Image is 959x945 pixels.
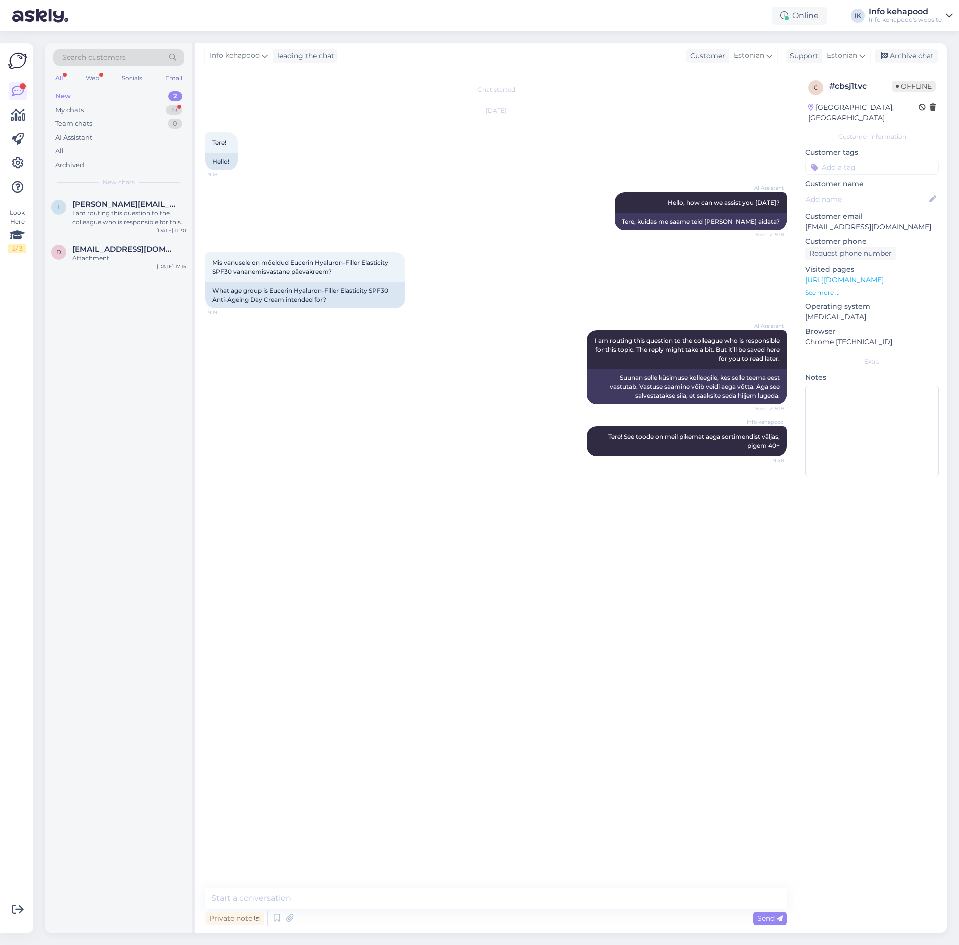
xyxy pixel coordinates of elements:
[806,194,927,205] input: Add name
[72,254,186,263] div: Attachment
[805,275,884,284] a: [URL][DOMAIN_NAME]
[869,8,942,16] div: Info kehapood
[56,248,61,256] span: d
[814,84,818,91] span: c
[103,178,135,187] span: New chats
[892,81,936,92] span: Offline
[55,133,92,143] div: AI Assistant
[8,208,26,253] div: Look Here
[53,72,65,85] div: All
[875,49,938,63] div: Archive chat
[205,912,264,925] div: Private note
[746,184,784,192] span: AI Assistant
[587,369,787,404] div: Suunan selle küsimuse kolleegile, kes selle teema eest vastutab. Vastuse saamine võib veidi aega ...
[805,337,939,347] p: Chrome [TECHNICAL_ID]
[746,405,784,412] span: Seen ✓ 9:19
[608,433,781,449] span: Tere! See toode on meil pikemat aega sortimendist väljas, pigem 40+
[55,146,64,156] div: All
[805,132,939,141] div: Customer information
[84,72,101,85] div: Web
[156,227,186,234] div: [DATE] 11:30
[166,105,182,115] div: 19
[827,50,857,61] span: Estonian
[746,457,784,464] span: 9:48
[686,51,725,61] div: Customer
[805,372,939,383] p: Notes
[805,326,939,337] p: Browser
[205,106,787,115] div: [DATE]
[8,51,27,70] img: Askly Logo
[869,16,942,24] div: Info kehapood's website
[55,91,71,101] div: New
[157,263,186,270] div: [DATE] 17:15
[851,9,865,23] div: IK
[205,153,238,170] div: Hello!
[205,85,787,94] div: Chat started
[746,418,784,426] span: Info kehapood
[212,139,226,146] span: Tere!
[72,209,186,227] div: I am routing this question to the colleague who is responsible for this topic. The reply might ta...
[55,119,92,129] div: Team chats
[805,301,939,312] p: Operating system
[208,171,246,178] span: 9:18
[869,8,953,24] a: Info kehapoodInfo kehapood's website
[805,312,939,322] p: [MEDICAL_DATA]
[273,51,334,61] div: leading the chat
[829,80,892,92] div: # cbsj1tvc
[163,72,184,85] div: Email
[805,247,896,260] div: Request phone number
[805,179,939,189] p: Customer name
[746,322,784,330] span: AI Assistant
[72,245,176,254] span: dourou.xristina@yahoo.gr
[757,914,783,923] span: Send
[805,211,939,222] p: Customer email
[205,282,405,308] div: What age group is Eucerin Hyaluron-Filler Elasticity SPF30 Anti-Ageing Day Cream intended for?
[55,160,84,170] div: Archived
[55,105,84,115] div: My chats
[805,147,939,158] p: Customer tags
[57,203,61,211] span: L
[668,199,780,206] span: Hello, how can we assist you [DATE]?
[72,200,176,209] span: Lizbeth.lillo@outlook.com
[210,50,260,61] span: Info kehapood
[808,102,919,123] div: [GEOGRAPHIC_DATA], [GEOGRAPHIC_DATA]
[805,264,939,275] p: Visited pages
[772,7,827,25] div: Online
[120,72,144,85] div: Socials
[8,244,26,253] div: 2 / 3
[746,231,784,238] span: Seen ✓ 9:18
[168,119,182,129] div: 0
[62,52,126,63] span: Search customers
[805,236,939,247] p: Customer phone
[786,51,818,61] div: Support
[805,357,939,366] div: Extra
[168,91,182,101] div: 2
[208,309,246,316] span: 9:19
[805,288,939,297] p: See more ...
[595,337,781,362] span: I am routing this question to the colleague who is responsible for this topic. The reply might ta...
[805,222,939,232] p: [EMAIL_ADDRESS][DOMAIN_NAME]
[212,259,390,275] span: Mis vanusele on mõeldud Eucerin Hyaluron-Filler Elasticity SPF30 vananemisvastane päevakreem?
[805,160,939,175] input: Add a tag
[615,213,787,230] div: Tere, kuidas me saame teid [PERSON_NAME] aidata?
[734,50,764,61] span: Estonian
